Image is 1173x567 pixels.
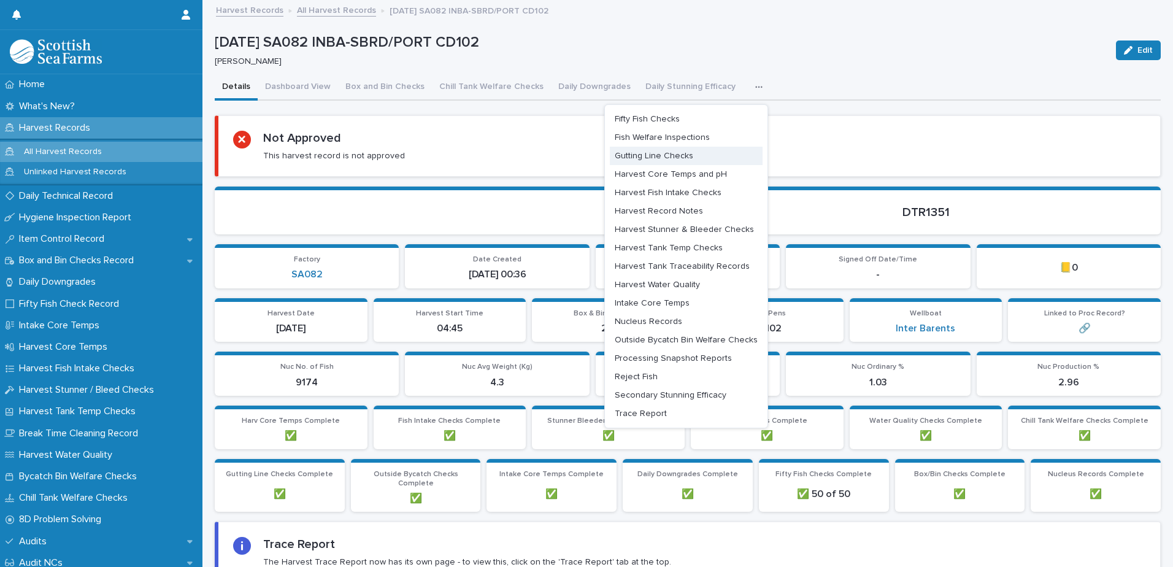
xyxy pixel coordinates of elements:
[615,262,750,271] span: Harvest Tank Traceability Records
[603,377,772,388] p: 96.01
[984,377,1153,388] p: 2.96
[291,269,323,280] a: SA082
[381,430,519,442] p: ✅
[615,391,726,399] span: Secondary Stunning Efficacy
[242,417,340,425] span: Harv Core Temps Complete
[14,233,114,245] p: Item Control Record
[615,280,700,289] span: Harvest Water Quality
[984,262,1153,274] p: 📒0
[1137,46,1153,55] span: Edit
[857,430,995,442] p: ✅
[1037,363,1099,371] span: Nuc Production %
[574,310,644,317] span: Box & Bin Temp Avg
[14,341,117,353] p: Harvest Core Temps
[14,167,136,177] p: Unlinked Harvest Records
[215,34,1106,52] p: [DATE] SA082 INBA-SBRD/PORT CD102
[902,488,1018,500] p: ✅
[615,317,682,326] span: Nucleus Records
[615,299,690,307] span: Intake Core Temps
[615,372,658,381] span: Reject Fish
[222,323,360,334] p: [DATE]
[215,56,1101,67] p: [PERSON_NAME]
[14,514,111,525] p: 8D Problem Solving
[839,256,917,263] span: Signed Off Date/Time
[615,225,754,234] span: Harvest Stunner & Bleeder Checks
[615,188,721,197] span: Harvest Fish Intake Checks
[462,363,533,371] span: Nuc Avg Weight (Kg)
[267,310,315,317] span: Harvest Date
[14,276,106,288] p: Daily Downgrades
[14,536,56,547] p: Audits
[637,471,738,478] span: Daily Downgrades Complete
[14,101,85,112] p: What's New?
[910,310,942,317] span: Wellboat
[14,298,129,310] p: Fifty Fish Check Record
[1044,310,1125,317] span: Linked to Proc Record?
[14,428,148,439] p: Break Time Cleaning Record
[494,488,609,500] p: ✅
[14,147,112,157] p: All Harvest Records
[1048,471,1144,478] span: Nucleus Records Complete
[551,75,638,101] button: Daily Downgrades
[14,384,164,396] p: Harvest Stunner / Bleed Checks
[547,417,670,425] span: Stunner Bleeder Checks Complete
[14,449,122,461] p: Harvest Water Quality
[222,377,391,388] p: 9174
[539,430,677,442] p: ✅
[216,2,283,17] a: Harvest Records
[14,406,145,417] p: Harvest Tank Temp Checks
[215,75,258,101] button: Details
[374,471,458,487] span: Outside Bycatch Checks Complete
[630,488,745,500] p: ✅
[14,471,147,482] p: Bycatch Bin Welfare Checks
[615,115,680,123] span: Fifty Fish Checks
[793,269,963,280] p: -
[381,323,519,334] p: 04:45
[412,269,582,280] p: [DATE] 00:36
[226,471,333,478] span: Gutting Line Checks Complete
[222,430,360,442] p: ✅
[263,131,341,145] h2: Not Approved
[263,537,335,552] h2: Trace Report
[338,75,432,101] button: Box and Bin Checks
[638,75,743,101] button: Daily Stunning Efficacy
[14,212,141,223] p: Hygiene Inspection Report
[358,493,474,504] p: ✅
[14,79,55,90] p: Home
[473,256,521,263] span: Date Created
[615,336,758,344] span: Outside Bycatch Bin Welfare Checks
[14,492,137,504] p: Chill Tank Welfare Checks
[1015,323,1153,334] p: 🔗
[222,488,337,500] p: ✅
[14,320,109,331] p: Intake Core Temps
[1038,488,1153,500] p: ✅
[14,190,123,202] p: Daily Technical Record
[297,2,376,17] a: All Harvest Records
[615,244,723,252] span: Harvest Tank Temp Checks
[416,310,483,317] span: Harvest Start Time
[706,205,1146,220] p: DTR1351
[390,3,548,17] p: [DATE] SA082 INBA-SBRD/PORT CD102
[294,256,320,263] span: Factory
[766,488,882,500] p: ✅ 50 of 50
[14,122,100,134] p: Harvest Records
[14,255,144,266] p: Box and Bin Checks Record
[615,207,703,215] span: Harvest Record Notes
[615,170,727,179] span: Harvest Core Temps and pH
[852,363,904,371] span: Nuc Ordinary %
[280,363,334,371] span: Nuc No. of Fish
[499,471,604,478] span: Intake Core Temps Complete
[914,471,1006,478] span: Box/Bin Checks Complete
[1116,40,1161,60] button: Edit
[539,323,677,334] p: 2.6
[14,363,144,374] p: Harvest Fish Intake Checks
[775,471,872,478] span: Fifty Fish Checks Complete
[793,377,963,388] p: 1.03
[258,75,338,101] button: Dashboard View
[412,377,582,388] p: 4.3
[698,430,836,442] p: ✅
[10,39,102,64] img: mMrefqRFQpe26GRNOUkG
[603,269,772,280] p: -
[263,150,405,161] p: This harvest record is not approved
[398,417,501,425] span: Fish Intake Checks Complete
